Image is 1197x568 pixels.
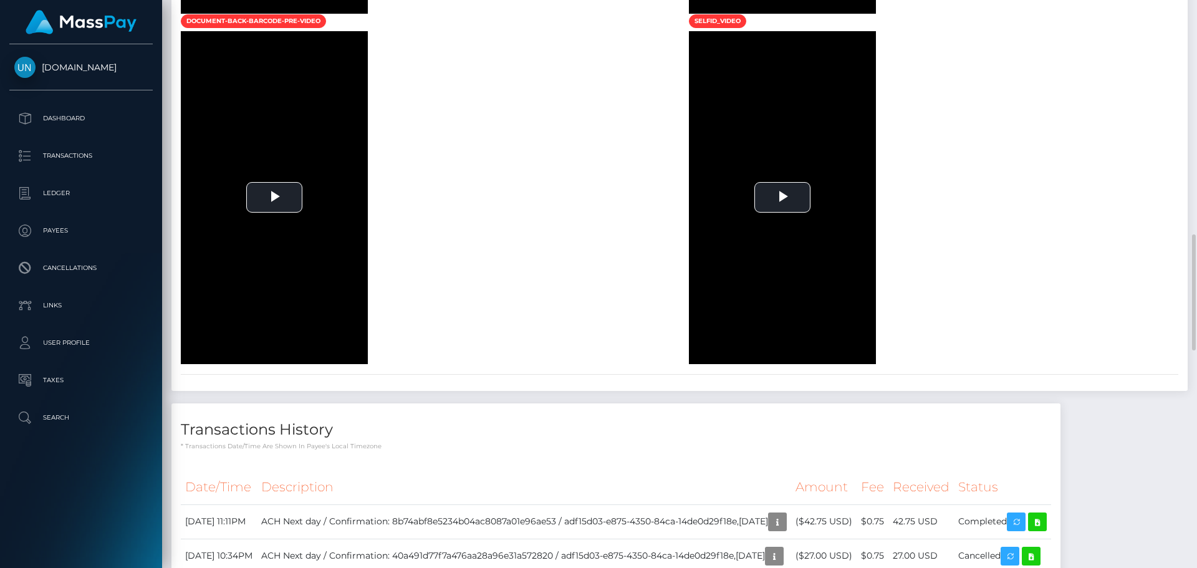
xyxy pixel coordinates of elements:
a: Taxes [9,365,153,396]
p: Payees [14,221,148,240]
p: * Transactions date/time are shown in payee's local timezone [181,441,1051,451]
th: Amount [791,470,857,504]
p: Taxes [14,371,148,390]
td: ACH Next day / Confirmation: 8b74abf8e5234b04ac8087a01e96ae53 / adf15d03-e875-4350-84ca-14de0d29f... [257,504,791,539]
p: Dashboard [14,109,148,128]
a: Ledger [9,178,153,209]
h4: Transactions History [181,419,1051,441]
p: Transactions [14,147,148,165]
td: [DATE] 11:11PM [181,504,257,539]
p: Search [14,408,148,427]
td: ($42.75 USD) [791,504,857,539]
td: $0.75 [857,504,888,539]
a: Transactions [9,140,153,171]
a: Cancellations [9,253,153,284]
a: Payees [9,215,153,246]
span: selfid_video [689,14,746,28]
td: 42.75 USD [888,504,954,539]
div: Video Player [181,31,368,363]
th: Fee [857,470,888,504]
p: User Profile [14,334,148,352]
span: [DOMAIN_NAME] [9,62,153,73]
a: Search [9,402,153,433]
p: Cancellations [14,259,148,277]
th: Status [954,470,1051,504]
th: Received [888,470,954,504]
th: Description [257,470,791,504]
img: Unlockt.me [14,57,36,78]
button: Play Video [754,182,810,213]
p: Links [14,296,148,315]
a: Dashboard [9,103,153,134]
span: document-back-barcode-pre-video [181,14,326,28]
a: User Profile [9,327,153,359]
div: Video Player [689,31,876,363]
th: Date/Time [181,470,257,504]
p: Ledger [14,184,148,203]
td: Completed [954,504,1051,539]
button: Play Video [246,182,302,213]
img: MassPay Logo [26,10,137,34]
a: Links [9,290,153,321]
